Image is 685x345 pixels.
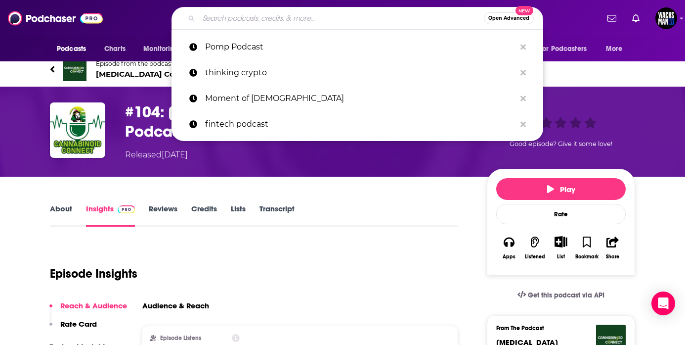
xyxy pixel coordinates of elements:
[142,301,209,310] h3: Audience & Reach
[547,185,575,194] span: Play
[60,301,127,310] p: Reach & Audience
[574,230,599,266] button: Bookmark
[50,102,105,158] img: #104: Anthony Pompliano, Host of The Pomp Podcast
[655,7,677,29] button: Show profile menu
[484,12,534,24] button: Open AdvancedNew
[599,40,635,58] button: open menu
[205,34,515,60] p: Pomp Podcast
[510,140,612,148] span: Good episode? Give it some love!
[50,204,72,227] a: About
[600,230,626,266] button: Share
[98,40,131,58] a: Charts
[503,254,515,260] div: Apps
[96,60,218,67] span: Episode from the podcast
[50,57,635,81] a: Cannabinoid ConnectEpisode from the podcast[MEDICAL_DATA] Connect34
[136,40,191,58] button: open menu
[603,10,620,27] a: Show notifications dropdown
[50,266,137,281] h1: Episode Insights
[50,40,99,58] button: open menu
[557,253,565,260] div: List
[606,42,623,56] span: More
[259,204,295,227] a: Transcript
[651,292,675,315] div: Open Intercom Messenger
[525,254,545,260] div: Listened
[496,178,626,200] button: Play
[496,204,626,224] div: Rate
[548,230,574,266] div: Show More ButtonList
[118,205,135,213] img: Podchaser Pro
[49,301,127,319] button: Reach & Audience
[171,34,543,60] a: Pomp Podcast
[8,9,103,28] img: Podchaser - Follow, Share and Rate Podcasts
[104,42,126,56] span: Charts
[57,42,86,56] span: Podcasts
[655,7,677,29] img: User Profile
[496,230,522,266] button: Apps
[149,204,177,227] a: Reviews
[171,111,543,137] a: fintech podcast
[655,7,677,29] span: Logged in as WachsmanNY
[125,149,188,161] div: Released [DATE]
[86,204,135,227] a: InsightsPodchaser Pro
[528,291,604,299] span: Get this podcast via API
[171,86,543,111] a: Moment of [DEMOGRAPHIC_DATA]
[96,69,218,79] span: [MEDICAL_DATA] Connect
[171,60,543,86] a: thinking crypto
[606,254,619,260] div: Share
[539,42,587,56] span: For Podcasters
[205,111,515,137] p: fintech podcast
[510,283,612,307] a: Get this podcast via API
[205,60,515,86] p: thinking crypto
[496,325,618,332] h3: From The Podcast
[199,10,484,26] input: Search podcasts, credits, & more...
[575,254,599,260] div: Bookmark
[125,102,471,141] h3: #104: Anthony Pompliano, Host of The Pomp Podcast
[628,10,643,27] a: Show notifications dropdown
[515,6,533,15] span: New
[49,319,97,338] button: Rate Card
[191,204,217,227] a: Credits
[63,57,86,81] img: Cannabinoid Connect
[205,86,515,111] p: Moment of Zen
[160,335,201,342] h2: Episode Listens
[488,16,529,21] span: Open Advanced
[551,236,571,247] button: Show More Button
[522,230,548,266] button: Listened
[533,40,601,58] button: open menu
[143,42,178,56] span: Monitoring
[60,319,97,329] p: Rate Card
[231,204,246,227] a: Lists
[171,7,543,30] div: Search podcasts, credits, & more...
